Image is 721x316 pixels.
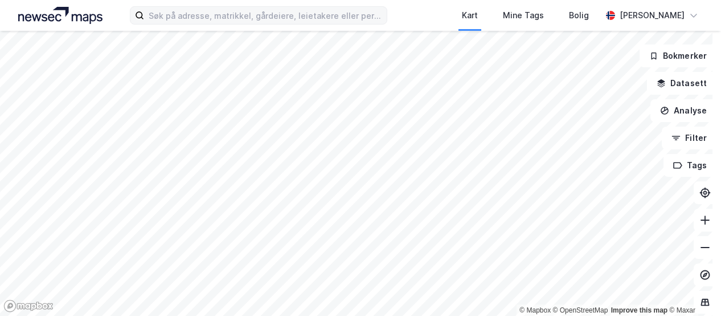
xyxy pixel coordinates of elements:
div: [PERSON_NAME] [620,9,685,22]
div: Mine Tags [503,9,544,22]
img: logo.a4113a55bc3d86da70a041830d287a7e.svg [18,7,103,24]
div: Kart [462,9,478,22]
div: Bolig [569,9,589,22]
input: Søk på adresse, matrikkel, gårdeiere, leietakere eller personer [144,7,387,24]
iframe: Chat Widget [664,261,721,316]
div: Kontrollprogram for chat [664,261,721,316]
